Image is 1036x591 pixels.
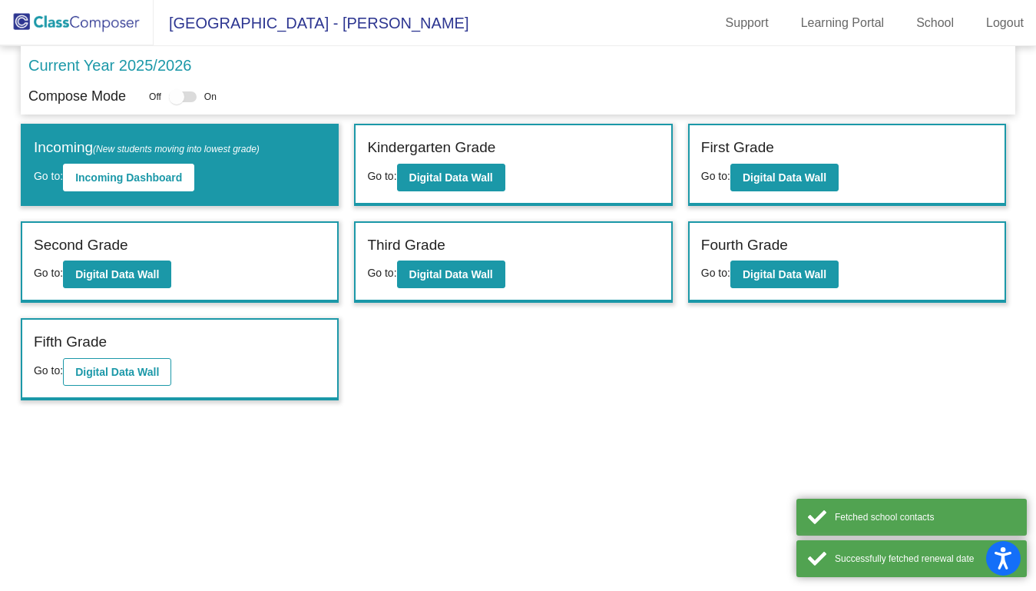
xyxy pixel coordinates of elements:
label: First Grade [701,137,774,159]
b: Digital Data Wall [75,268,159,281]
div: Successfully fetched renewal date [835,552,1015,566]
b: Digital Data Wall [743,268,826,281]
span: Off [149,90,161,104]
b: Digital Data Wall [409,268,493,281]
a: Logout [974,11,1036,35]
label: Incoming [34,137,260,159]
label: Kindergarten Grade [367,137,495,159]
p: Compose Mode [28,86,126,107]
button: Digital Data Wall [397,261,505,288]
label: Second Grade [34,234,128,257]
b: Digital Data Wall [743,171,826,184]
button: Digital Data Wall [63,358,171,386]
button: Digital Data Wall [63,261,171,288]
span: Go to: [34,170,63,182]
span: [GEOGRAPHIC_DATA] - [PERSON_NAME] [154,11,468,35]
span: Go to: [701,267,730,279]
b: Incoming Dashboard [75,171,182,184]
span: Go to: [367,170,396,182]
b: Digital Data Wall [409,171,493,184]
div: Fetched school contacts [835,510,1015,524]
p: Current Year 2025/2026 [28,54,191,77]
button: Digital Data Wall [397,164,505,191]
b: Digital Data Wall [75,366,159,378]
label: Third Grade [367,234,445,257]
label: Fourth Grade [701,234,788,257]
a: Support [713,11,781,35]
button: Digital Data Wall [730,164,839,191]
a: Learning Portal [789,11,897,35]
span: On [204,90,217,104]
span: Go to: [701,170,730,182]
span: Go to: [367,267,396,279]
label: Fifth Grade [34,331,107,354]
a: School [904,11,966,35]
button: Digital Data Wall [730,261,839,288]
span: Go to: [34,267,63,279]
button: Incoming Dashboard [63,164,194,191]
span: (New students moving into lowest grade) [93,144,260,154]
span: Go to: [34,364,63,377]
